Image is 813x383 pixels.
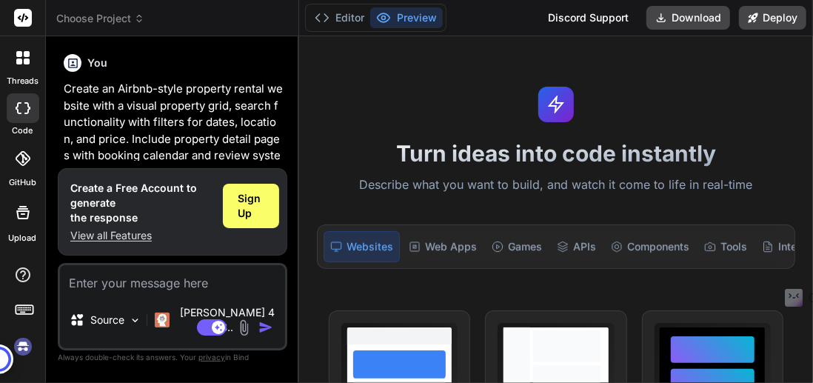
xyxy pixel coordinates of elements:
h1: Turn ideas into code instantly [308,140,804,167]
div: APIs [551,231,602,262]
button: Editor [309,7,370,28]
p: Create an Airbnb-style property rental website with a visual property grid, search functionality ... [64,81,284,181]
div: Tools [698,231,753,262]
label: Upload [9,232,37,244]
img: Pick Models [129,314,141,327]
label: GitHub [9,176,36,189]
h1: Create a Free Account to generate the response [70,181,211,225]
p: View all Features [70,228,211,243]
label: threads [7,75,39,87]
button: Preview [370,7,443,28]
img: Claude 4 Sonnet [155,313,170,327]
p: Always double-check its answers. Your in Bind [58,350,287,364]
h6: You [87,56,107,70]
label: code [13,124,33,137]
span: Choose Project [56,11,144,26]
img: attachment [235,319,252,336]
p: Describe what you want to build, and watch it come to life in real-time [308,176,804,195]
div: Web Apps [403,231,483,262]
p: Source [90,313,124,327]
button: Download [646,6,730,30]
span: Sign Up [238,191,264,221]
img: signin [10,334,36,359]
div: Websites [324,231,400,262]
div: Games [486,231,548,262]
span: privacy [198,353,225,362]
p: [PERSON_NAME] 4 S.. [175,305,279,335]
div: Discord Support [539,6,638,30]
div: Components [605,231,695,262]
img: icon [258,320,273,335]
button: Deploy [739,6,806,30]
